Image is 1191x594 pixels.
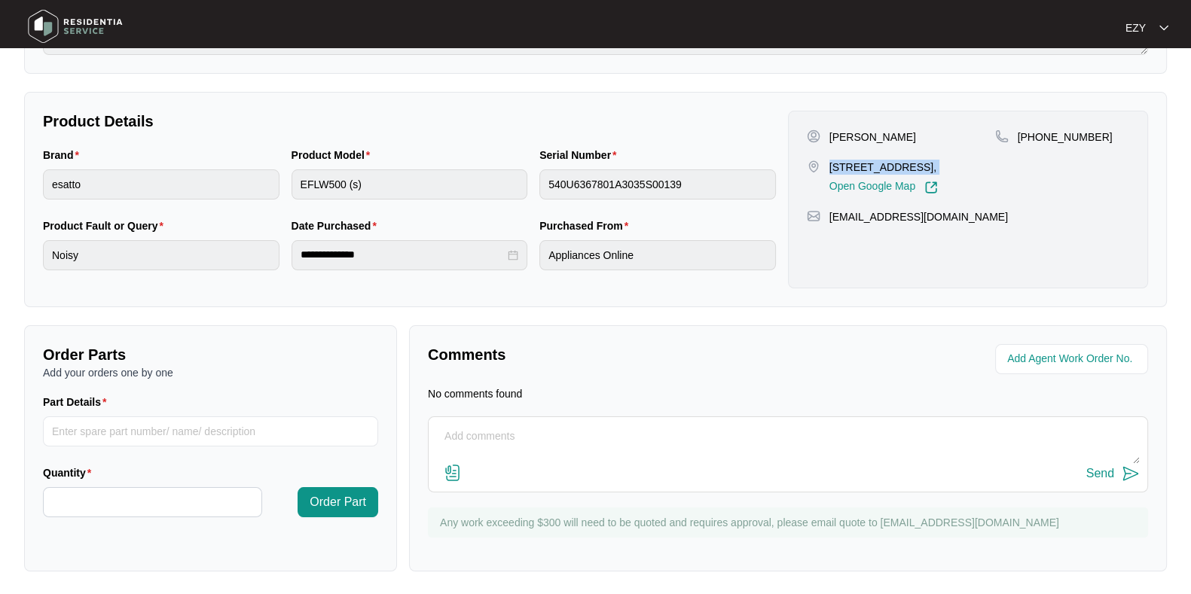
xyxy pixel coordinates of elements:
[428,344,777,365] p: Comments
[924,181,938,194] img: Link-External
[292,218,383,233] label: Date Purchased
[829,129,916,145] p: [PERSON_NAME]
[1086,464,1140,484] button: Send
[310,493,366,511] span: Order Part
[829,160,938,175] p: [STREET_ADDRESS],
[292,148,377,163] label: Product Model
[301,247,505,263] input: Date Purchased
[539,148,622,163] label: Serial Number
[807,160,820,173] img: map-pin
[1007,350,1139,368] input: Add Agent Work Order No.
[539,169,776,200] input: Serial Number
[43,365,378,380] p: Add your orders one by one
[43,148,85,163] label: Brand
[43,169,279,200] input: Brand
[807,209,820,223] img: map-pin
[444,464,462,482] img: file-attachment-doc.svg
[43,416,378,446] input: Part Details
[539,240,776,270] input: Purchased From
[43,240,279,270] input: Product Fault or Query
[298,487,378,517] button: Order Part
[43,218,169,233] label: Product Fault or Query
[428,386,522,401] p: No comments found
[43,111,776,132] p: Product Details
[1086,467,1114,480] div: Send
[440,515,1141,530] p: Any work exceeding $300 will need to be quoted and requires approval, please email quote to [EMAI...
[23,4,128,49] img: residentia service logo
[829,209,1008,224] p: [EMAIL_ADDRESS][DOMAIN_NAME]
[43,344,378,365] p: Order Parts
[995,129,1009,143] img: map-pin
[44,488,261,516] input: Quantity
[1159,24,1168,32] img: dropdown arrow
[1018,129,1113,145] p: [PHONE_NUMBER]
[292,169,528,200] input: Product Model
[829,181,938,194] a: Open Google Map
[43,394,113,410] label: Part Details
[1122,465,1140,483] img: send-icon.svg
[807,129,820,143] img: user-pin
[539,218,634,233] label: Purchased From
[43,465,97,480] label: Quantity
[1125,20,1146,35] p: EZY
